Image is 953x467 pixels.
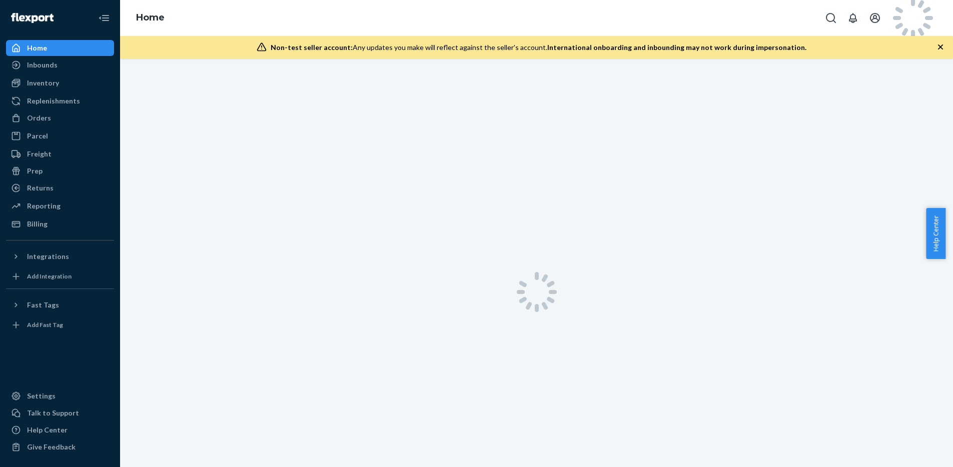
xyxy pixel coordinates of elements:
[6,405,114,421] button: Talk to Support
[27,391,56,401] div: Settings
[27,43,47,53] div: Home
[136,12,165,23] a: Home
[27,149,52,159] div: Freight
[94,8,114,28] button: Close Navigation
[271,43,353,51] span: Non-test seller account:
[6,57,114,73] a: Inbounds
[6,75,114,91] a: Inventory
[27,113,51,123] div: Orders
[6,439,114,455] button: Give Feedback
[6,40,114,56] a: Home
[27,78,59,88] div: Inventory
[6,317,114,333] a: Add Fast Tag
[27,442,76,452] div: Give Feedback
[27,251,69,261] div: Integrations
[27,408,79,418] div: Talk to Support
[27,166,43,176] div: Prep
[27,300,59,310] div: Fast Tags
[843,8,863,28] button: Open notifications
[6,297,114,313] button: Fast Tags
[27,320,63,329] div: Add Fast Tag
[27,96,80,106] div: Replenishments
[6,180,114,196] a: Returns
[6,388,114,404] a: Settings
[547,43,806,51] span: International onboarding and inbounding may not work during impersonation.
[6,422,114,438] a: Help Center
[27,219,48,229] div: Billing
[128,3,173,32] ol: breadcrumbs
[27,201,61,211] div: Reporting
[6,198,114,214] a: Reporting
[6,268,114,284] a: Add Integration
[821,8,841,28] button: Open Search Box
[6,93,114,109] a: Replenishments
[271,42,806,52] div: Any updates you make will reflect against the seller's account.
[27,60,58,70] div: Inbounds
[27,425,68,435] div: Help Center
[6,110,114,126] a: Orders
[6,163,114,179] a: Prep
[6,128,114,144] a: Parcel
[11,13,54,23] img: Flexport logo
[27,131,48,141] div: Parcel
[926,208,945,259] button: Help Center
[6,248,114,264] button: Integrations
[27,272,72,280] div: Add Integration
[27,183,54,193] div: Returns
[6,146,114,162] a: Freight
[865,8,885,28] button: Open account menu
[6,216,114,232] a: Billing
